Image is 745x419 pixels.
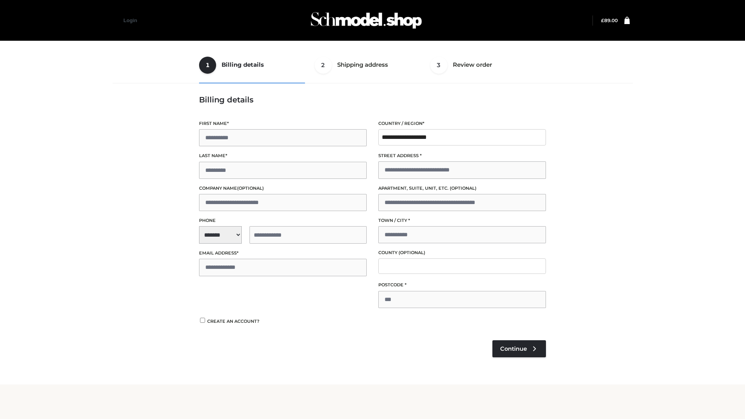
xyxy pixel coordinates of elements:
[199,185,367,192] label: Company name
[378,120,546,127] label: Country / Region
[378,249,546,256] label: County
[199,217,367,224] label: Phone
[199,120,367,127] label: First name
[199,152,367,159] label: Last name
[199,318,206,323] input: Create an account?
[378,185,546,192] label: Apartment, suite, unit, etc.
[398,250,425,255] span: (optional)
[492,340,546,357] a: Continue
[601,17,618,23] bdi: 89.00
[378,281,546,289] label: Postcode
[207,319,260,324] span: Create an account?
[378,217,546,224] label: Town / City
[308,5,424,36] img: Schmodel Admin 964
[199,249,367,257] label: Email address
[601,17,604,23] span: £
[123,17,137,23] a: Login
[378,152,546,159] label: Street address
[500,345,527,352] span: Continue
[601,17,618,23] a: £89.00
[199,95,546,104] h3: Billing details
[450,185,476,191] span: (optional)
[237,185,264,191] span: (optional)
